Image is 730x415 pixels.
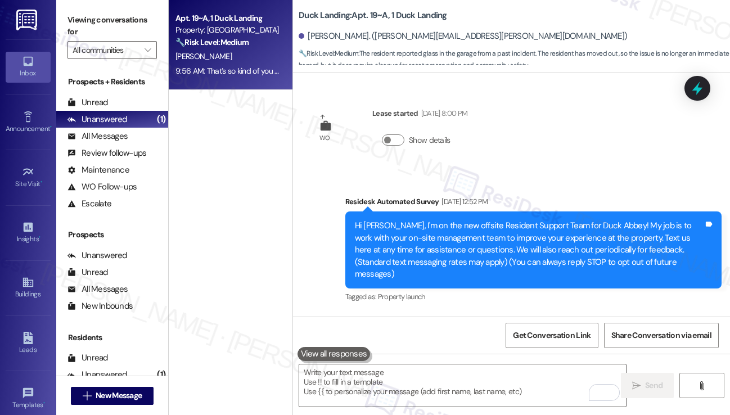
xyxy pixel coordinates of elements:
div: Unanswered [67,114,127,125]
div: WO [319,132,330,144]
button: Share Conversation via email [604,323,719,348]
div: Lease started [372,107,467,123]
button: Send [621,373,674,398]
b: Duck Landing: Apt. 19~A, 1 Duck Landing [299,10,447,21]
div: Review follow-ups [67,147,146,159]
a: Buildings [6,273,51,303]
i:  [145,46,151,55]
textarea: To enrich screen reader interactions, please activate Accessibility in Grammarly extension settings [299,364,626,407]
div: Unanswered [67,250,127,261]
i:  [697,381,706,390]
div: All Messages [67,283,128,295]
div: New Inbounds [67,300,133,312]
span: Get Conversation Link [513,330,591,341]
span: • [40,178,42,186]
span: • [43,399,45,407]
span: • [39,233,40,241]
div: Unread [67,352,108,364]
i:  [632,381,641,390]
input: All communities [73,41,139,59]
a: Site Visit • [6,163,51,193]
button: New Message [71,387,154,405]
div: [DATE] 8:00 PM [418,107,468,119]
span: New Message [96,390,142,402]
div: Unread [67,97,108,109]
button: Get Conversation Link [506,323,598,348]
div: Escalate [67,198,111,210]
a: Inbox [6,52,51,82]
a: Templates • [6,384,51,414]
img: ResiDesk Logo [16,10,39,30]
div: Prospects [56,229,168,241]
div: Hi [PERSON_NAME], I'm on the new offsite Resident Support Team for Duck Abbey! My job is to work ... [355,220,704,280]
div: Property: [GEOGRAPHIC_DATA] [175,24,280,36]
div: (1) [154,111,168,128]
div: Tagged as: [345,288,722,305]
div: WO Follow-ups [67,181,137,193]
i:  [83,391,91,400]
span: Send [645,380,663,391]
label: Viewing conversations for [67,11,157,41]
div: (1) [154,366,168,384]
span: [PERSON_NAME] [175,51,232,61]
span: : The resident reported glass in the garage from a past incident. The resident has moved out, so ... [299,48,730,72]
strong: 🔧 Risk Level: Medium [175,37,249,47]
div: Unanswered [67,369,127,381]
div: [PERSON_NAME]. ([PERSON_NAME][EMAIL_ADDRESS][PERSON_NAME][DOMAIN_NAME]) [299,30,627,42]
strong: 🔧 Risk Level: Medium [299,49,358,58]
span: • [50,123,52,131]
div: Prospects + Residents [56,76,168,88]
div: [DATE] 12:52 PM [439,196,488,207]
div: Unread [67,267,108,278]
div: Residents [56,332,168,344]
label: Show details [409,134,450,146]
div: Maintenance [67,164,129,176]
div: Residesk Automated Survey [345,196,722,211]
span: Property launch [378,292,425,301]
span: Share Conversation via email [611,330,711,341]
a: Insights • [6,218,51,248]
div: All Messages [67,130,128,142]
a: Leads [6,328,51,359]
div: Apt. 19~A, 1 Duck Landing [175,12,280,24]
